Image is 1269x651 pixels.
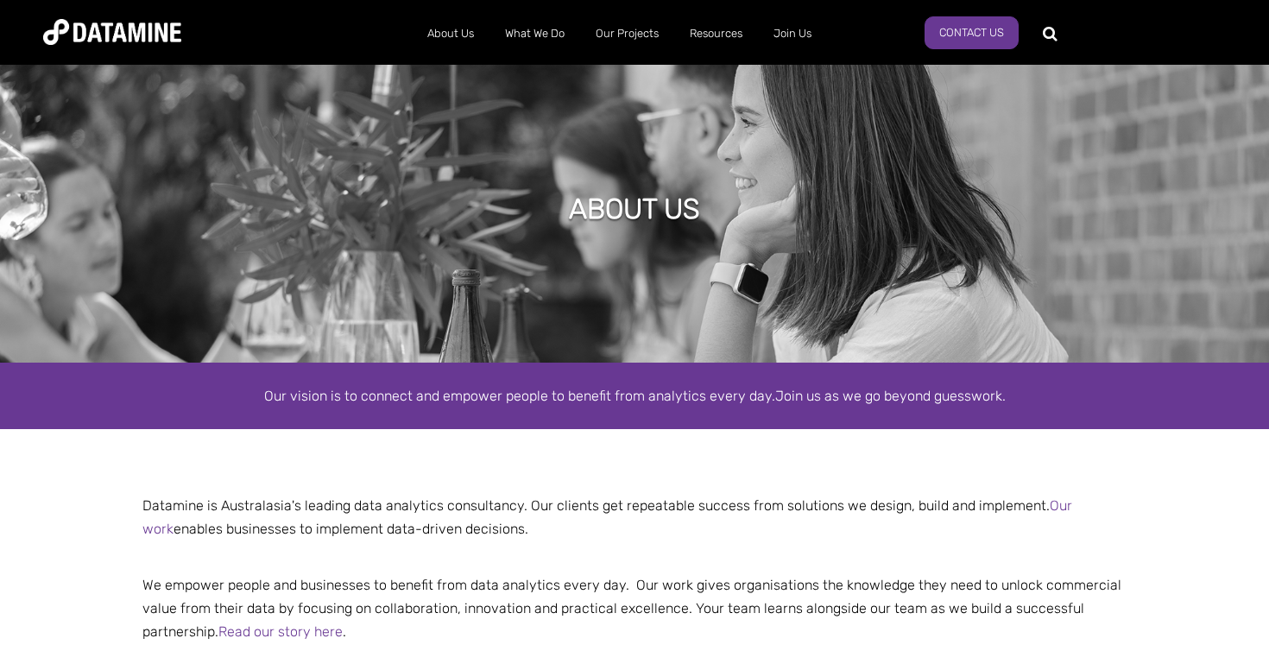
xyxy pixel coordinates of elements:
[412,11,489,56] a: About Us
[569,190,700,228] h1: ABOUT US
[674,11,758,56] a: Resources
[129,550,1140,644] p: We empower people and businesses to benefit from data analytics every day. Our work gives organis...
[218,623,343,640] a: Read our story here
[925,16,1019,49] a: Contact Us
[580,11,674,56] a: Our Projects
[758,11,827,56] a: Join Us
[43,19,181,45] img: Datamine
[264,388,775,404] span: Our vision is to connect and empower people to benefit from analytics every day.
[489,11,580,56] a: What We Do
[775,388,1006,404] span: Join us as we go beyond guesswork.
[129,494,1140,540] p: Datamine is Australasia's leading data analytics consultancy. Our clients get repeatable success ...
